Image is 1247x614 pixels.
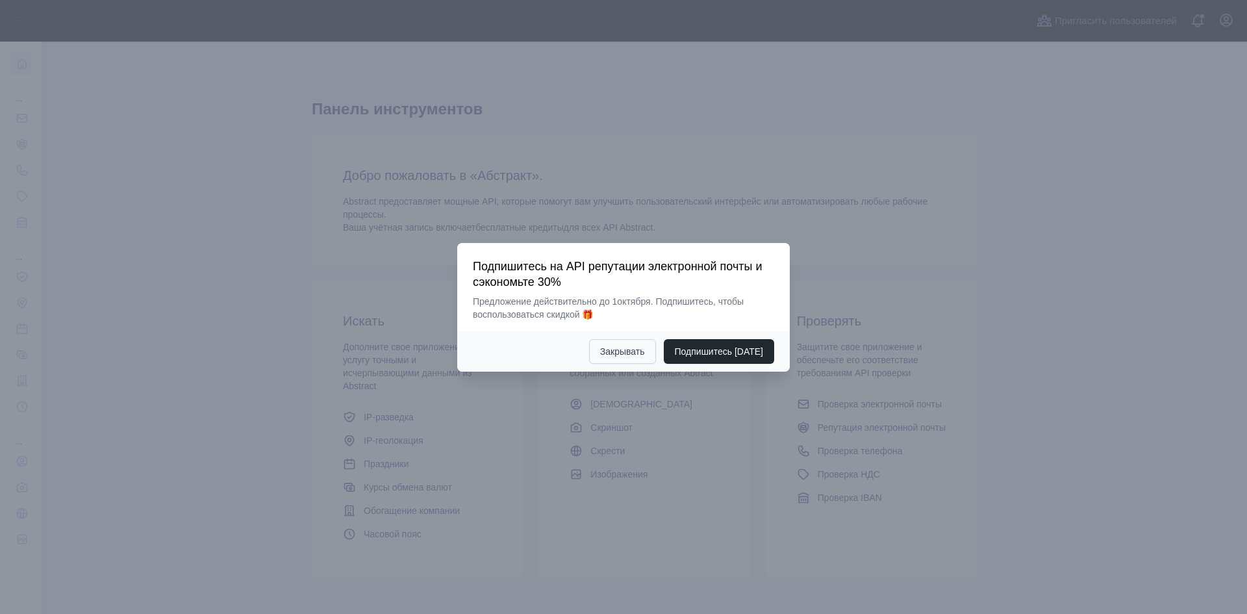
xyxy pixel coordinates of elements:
button: Закрывать [589,339,656,364]
font: октября [617,296,650,307]
font: Подпишитесь на API репутации электронной почты и сэкономьте 30% [473,260,762,288]
font: Подпишитесь [DATE] [675,346,763,357]
font: Предложение действительно до 1 [473,296,617,307]
font: Закрывать [600,346,645,357]
button: Подпишитесь [DATE] [664,339,774,364]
